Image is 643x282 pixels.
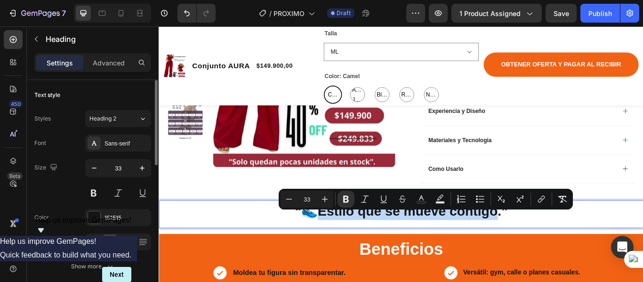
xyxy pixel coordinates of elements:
p: Experiencia y Diseño [314,95,380,103]
p: Settings [47,58,73,68]
span: / [269,8,272,18]
span: Heading 2 [89,114,116,123]
span: Camel [195,74,210,86]
div: Publish [588,8,612,18]
p: Heading [46,33,147,45]
span: Negro [309,74,326,86]
span: Blanco [252,74,268,86]
div: Sans-serif [104,139,149,148]
button: Show survey - Help us improve GemPages! [35,216,132,236]
button: 7 [4,4,70,23]
div: Font [34,139,46,147]
div: Undo/Redo [177,4,216,23]
span: PROXIMO [273,8,305,18]
strong: Estilo que se mueve contigo.” [185,207,407,224]
div: Text style [34,91,60,99]
p: Materiales y Tecnologia [314,129,388,137]
div: 151515 [104,214,149,222]
p: 👟 [1,206,564,226]
button: 1 product assigned [451,4,542,23]
span: Help us improve GemPages! [35,216,132,224]
span: OBTENER OFERTA Y PAGAR AL RECIBIR [399,40,539,48]
div: Size [34,161,59,174]
iframe: Design area [159,26,643,282]
p: Como Usarlo [314,162,357,170]
strong: “ [158,207,166,224]
button: Publish [580,4,620,23]
span: Save [554,9,569,17]
span: Rojo [281,74,297,86]
strong: Beneficios [233,249,331,271]
div: Color [34,213,49,222]
p: Advanced [93,58,125,68]
span: 1 product assigned [459,8,521,18]
div: Beta [7,172,23,180]
div: Open Intercom Messenger [611,236,634,258]
span: Draft [337,9,351,17]
div: 450 [9,100,23,108]
p: 7 [62,8,66,19]
div: Styles [34,114,51,123]
button: Save [546,4,577,23]
button: <p><span style="font-size:15px;">OBTENER OFERTA Y PAGAR AL RECIBIR</span></p> [378,31,559,59]
span: Azul Jean [223,68,240,92]
div: Editor contextual toolbar [279,189,573,209]
button: Heading 2 [85,110,151,127]
legend: Color: Camel [192,52,235,65]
